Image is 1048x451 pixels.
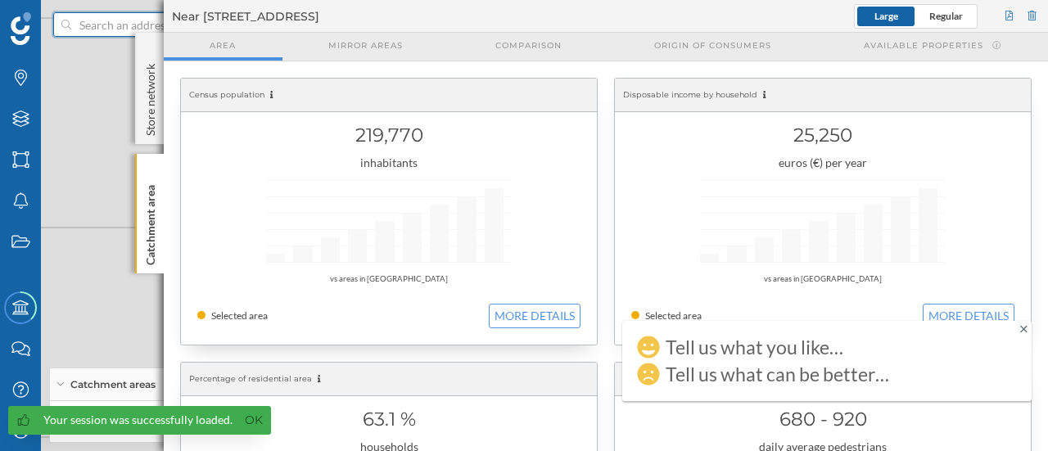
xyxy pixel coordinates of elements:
span: Comparison [495,39,562,52]
div: Census population [181,79,597,112]
span: Near [STREET_ADDRESS] [172,8,319,25]
span: Origin of consumers [654,39,771,52]
div: Footfall along the street segment [615,363,1031,396]
span: Large [874,10,898,22]
span: Selected area [211,309,268,322]
div: inhabitants [197,155,580,171]
div: vs areas in [GEOGRAPHIC_DATA] [631,271,1014,287]
button: MORE DETAILS [923,304,1014,328]
h1: 25,250 [631,120,1014,151]
span: Available properties [864,39,983,52]
div: Tell us what you like… [666,339,843,355]
p: Catchment area [142,178,159,265]
span: Regular [929,10,963,22]
a: Ok [241,411,267,430]
span: Area [210,39,236,52]
div: Tell us what can be better… [666,366,889,382]
div: vs areas in [GEOGRAPHIC_DATA] [197,271,580,287]
img: Geoblink Logo [11,12,31,45]
span: Assistència tècnica [16,11,158,26]
span: Mirror areas [328,39,403,52]
h1: 680 - 920 [631,404,1014,435]
div: Your session was successfully loaded. [43,412,233,428]
div: Disposable income by household [615,79,1031,112]
div: euros (€) per year [631,155,1014,171]
div: Percentage of residential area [181,363,597,396]
span: Selected area [645,309,702,322]
h1: 63.1 % [197,404,580,435]
button: MORE DETAILS [489,304,580,328]
span: Catchment areas [70,377,156,392]
p: Store network [142,57,159,136]
h1: 219,770 [197,120,580,151]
